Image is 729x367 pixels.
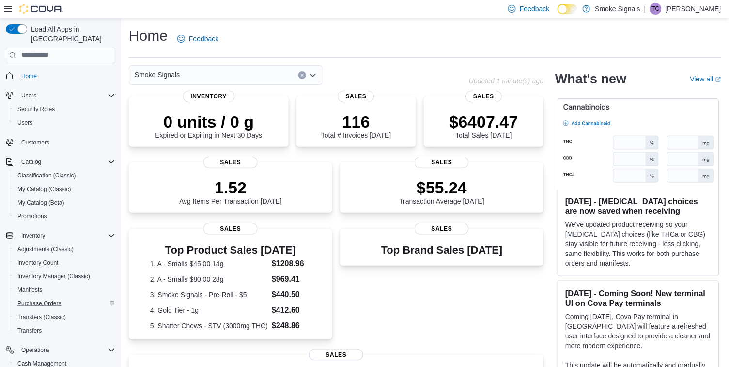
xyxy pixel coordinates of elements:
dt: 5. Shatter Chews - STV (3000mg THC) [150,321,268,331]
a: Promotions [14,210,51,222]
span: Sales [309,349,363,361]
span: Users [17,119,32,127]
p: We've updated product receiving so your [MEDICAL_DATA] choices (like THCa or CBG) stay visible fo... [565,220,711,268]
button: Open list of options [309,71,317,79]
span: Classification (Classic) [17,172,76,179]
button: Purchase Orders [10,297,119,310]
a: Purchase Orders [14,298,65,309]
span: Sales [415,157,469,168]
dt: 2. A - Smalls $80.00 28g [150,274,268,284]
p: [PERSON_NAME] [666,3,721,15]
span: Users [17,90,115,101]
p: 116 [321,112,391,131]
span: Smoke Signals [135,69,180,80]
div: Expired or Expiring in Next 30 Days [155,112,262,139]
a: Transfers [14,325,46,336]
span: Customers [17,136,115,148]
span: Inventory Manager (Classic) [17,272,90,280]
span: Inventory [183,91,235,102]
dd: $1208.96 [272,258,311,270]
a: Home [17,70,41,82]
p: Coming [DATE], Cova Pay terminal in [GEOGRAPHIC_DATA] will feature a refreshed user interface des... [565,312,711,351]
span: Operations [21,346,50,354]
span: Transfers (Classic) [17,313,66,321]
span: Users [21,92,36,99]
span: Security Roles [17,105,55,113]
span: Feedback [189,34,218,44]
h2: What's new [555,71,626,87]
dt: 1. A - Smalls $45.00 14g [150,259,268,269]
a: Inventory Manager (Classic) [14,271,94,282]
img: Cova [19,4,63,14]
a: Adjustments (Classic) [14,243,78,255]
p: $55.24 [400,178,485,197]
button: Operations [17,344,54,356]
span: Transfers [17,327,42,335]
span: My Catalog (Beta) [17,199,64,207]
span: Manifests [17,286,42,294]
span: Home [21,72,37,80]
a: Inventory Count [14,257,62,269]
span: Operations [17,344,115,356]
button: Users [2,89,119,102]
a: View allExternal link [690,75,721,83]
span: Users [14,117,115,128]
span: Sales [465,91,502,102]
a: Classification (Classic) [14,170,80,181]
button: Inventory [2,229,119,242]
p: | [644,3,646,15]
span: Sales [203,223,258,235]
a: My Catalog (Beta) [14,197,68,208]
dt: 3. Smoke Signals - Pre-Roll - $5 [150,290,268,300]
span: Inventory Manager (Classic) [14,271,115,282]
h3: [DATE] - Coming Soon! New terminal UI on Cova Pay terminals [565,288,711,308]
span: Load All Apps in [GEOGRAPHIC_DATA] [27,24,115,44]
span: My Catalog (Beta) [14,197,115,208]
button: Home [2,69,119,83]
a: Security Roles [14,103,59,115]
span: Feedback [520,4,549,14]
dd: $440.50 [272,289,311,301]
button: Users [17,90,40,101]
div: Avg Items Per Transaction [DATE] [179,178,282,205]
span: Security Roles [14,103,115,115]
p: $6407.47 [450,112,518,131]
span: Manifests [14,284,115,296]
span: Catalog [17,156,115,168]
span: Customers [21,139,49,146]
a: Users [14,117,36,128]
a: My Catalog (Classic) [14,183,75,195]
a: Customers [17,137,53,148]
button: Inventory [17,230,49,241]
span: Promotions [14,210,115,222]
span: Transfers (Classic) [14,311,115,323]
button: Transfers (Classic) [10,310,119,324]
button: My Catalog (Classic) [10,182,119,196]
button: Adjustments (Classic) [10,242,119,256]
h3: Top Brand Sales [DATE] [381,244,503,256]
button: Classification (Classic) [10,169,119,182]
dd: $412.60 [272,304,311,316]
input: Dark Mode [558,4,578,14]
svg: External link [715,77,721,82]
span: Sales [338,91,374,102]
dt: 4. Gold Tier - 1g [150,305,268,315]
div: Total # Invoices [DATE] [321,112,391,139]
p: Smoke Signals [595,3,640,15]
dd: $248.86 [272,320,311,332]
h3: [DATE] - [MEDICAL_DATA] choices are now saved when receiving [565,196,711,216]
button: Inventory Manager (Classic) [10,270,119,283]
span: Home [17,70,115,82]
a: Manifests [14,284,46,296]
button: Promotions [10,209,119,223]
button: Customers [2,135,119,149]
dd: $969.41 [272,273,311,285]
button: Manifests [10,283,119,297]
span: Adjustments (Classic) [17,245,74,253]
button: Catalog [2,155,119,169]
span: Purchase Orders [17,300,62,307]
span: Inventory Count [14,257,115,269]
button: Clear input [298,71,306,79]
h1: Home [129,26,168,46]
